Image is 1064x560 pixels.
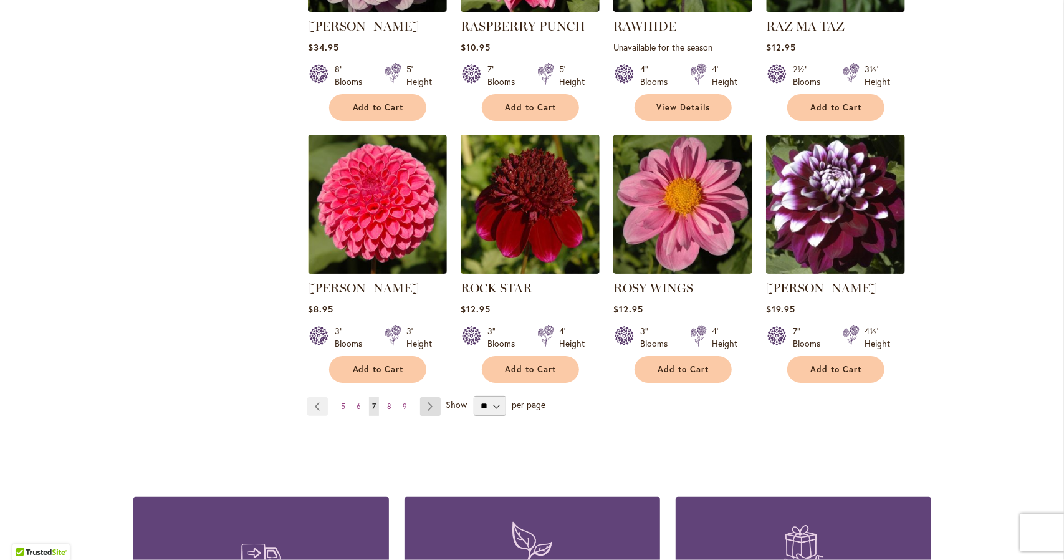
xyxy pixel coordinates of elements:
span: $34.95 [308,41,339,53]
div: 3' Height [406,325,432,350]
span: 9 [403,402,407,411]
div: 5' Height [406,63,432,88]
span: 6 [357,402,361,411]
span: Add to Cart [811,364,862,375]
span: Add to Cart [506,102,557,113]
a: [PERSON_NAME] [766,281,877,296]
span: Add to Cart [506,364,557,375]
a: 8 [384,397,395,416]
span: Add to Cart [811,102,862,113]
span: $10.95 [461,41,491,53]
p: Unavailable for the season [613,41,752,53]
a: RAZ MA TAZ [766,2,905,14]
a: ROSY WINGS [613,264,752,276]
div: 3" Blooms [640,325,675,350]
button: Add to Cart [482,356,579,383]
a: RAWHIDE [613,19,676,34]
a: [PERSON_NAME] [308,19,419,34]
a: ROCK STAR [461,281,532,296]
span: 5 [341,402,345,411]
button: Add to Cart [329,356,426,383]
span: $12.95 [461,303,491,315]
a: ROCK STAR [461,264,600,276]
div: 8" Blooms [335,63,370,88]
span: $12.95 [766,41,796,53]
img: ROSY WINGS [613,135,752,274]
button: Add to Cart [635,356,732,383]
div: 2½" Blooms [793,63,828,88]
div: 3" Blooms [487,325,522,350]
a: 6 [353,397,364,416]
a: 5 [338,397,348,416]
div: 4' Height [712,325,737,350]
span: $12.95 [613,303,643,315]
a: [PERSON_NAME] [308,281,419,296]
iframe: Launch Accessibility Center [9,516,44,551]
span: 7 [372,402,376,411]
button: Add to Cart [482,94,579,121]
div: 4' Height [559,325,585,350]
a: Randi Dawn [308,2,447,14]
span: Add to Cart [658,364,709,375]
span: $8.95 [308,303,333,315]
div: 7" Blooms [793,325,828,350]
button: Add to Cart [329,94,426,121]
span: per page [512,399,545,411]
button: Add to Cart [787,94,884,121]
a: View Details [635,94,732,121]
span: $19.95 [766,303,795,315]
a: REBECCA LYNN [308,264,447,276]
div: 7" Blooms [487,63,522,88]
img: ROCK STAR [461,135,600,274]
img: Ryan C [766,135,905,274]
div: 4" Blooms [640,63,675,88]
a: ROSY WINGS [613,281,693,296]
div: 4½' Height [865,325,890,350]
span: View Details [657,102,711,113]
span: 8 [387,402,391,411]
img: REBECCA LYNN [308,135,447,274]
span: Add to Cart [353,364,404,375]
span: Show [446,399,467,411]
span: Add to Cart [353,102,404,113]
div: 3" Blooms [335,325,370,350]
button: Add to Cart [787,356,884,383]
div: 5' Height [559,63,585,88]
div: 4' Height [712,63,737,88]
a: RASPBERRY PUNCH [461,2,600,14]
a: RAZ MA TAZ [766,19,845,34]
a: RASPBERRY PUNCH [461,19,585,34]
a: Ryan C [766,264,905,276]
a: 9 [400,397,410,416]
a: RAWHIDE [613,2,752,14]
div: 3½' Height [865,63,890,88]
